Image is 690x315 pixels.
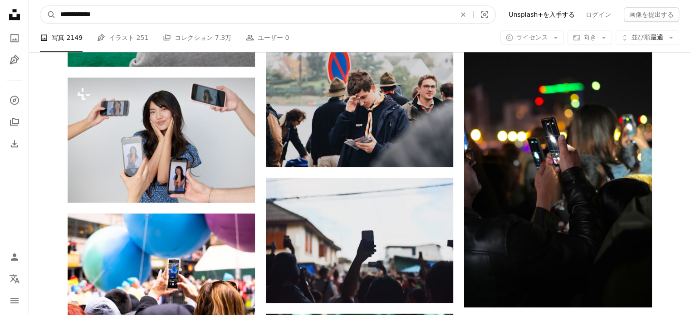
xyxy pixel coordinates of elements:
button: 画像を提出する [624,7,679,22]
a: 携帯電話で写真を撮る人々のグループ [464,162,651,170]
span: 7.3万 [215,33,231,43]
span: 並び順 [631,34,651,41]
button: Unsplashで検索する [40,6,56,23]
span: ライセンス [516,34,548,41]
span: 最適 [631,34,663,43]
a: コレクション [5,113,24,131]
a: Unsplash+を入手する [503,7,580,22]
a: スマートフォンを持っている人 [266,236,453,244]
a: イラスト 251 [97,24,148,53]
button: ライセンス [500,31,564,45]
span: 0 [285,33,289,43]
img: 携帯電話で写真を撮る人々のグループ [464,26,651,307]
a: 写真 [5,29,24,47]
button: ビジュアル検索 [474,6,495,23]
a: 携帯電話を掲げる人々のグループ [68,136,255,144]
a: コレクション 7.3万 [163,24,231,53]
a: ログイン / 登録する [5,248,24,266]
a: 探す [5,91,24,109]
span: 向き [583,34,596,41]
img: 携帯電話を掲げる人々のグループ [68,78,255,202]
button: 全てクリア [453,6,473,23]
a: ダウンロード履歴 [5,135,24,153]
img: パンフレットを見ている男 [266,42,453,167]
img: スマートフォンを持っている人 [266,178,453,303]
a: ログイン [580,7,617,22]
a: イラスト [5,51,24,69]
form: サイト内でビジュアルを探す [40,5,496,24]
button: 向き [568,31,612,45]
a: ユーザー 0 [246,24,289,53]
button: 並び順最適 [616,31,679,45]
a: ホーム — Unsplash [5,5,24,25]
button: メニュー [5,291,24,310]
button: 言語 [5,270,24,288]
a: パンフレットを見ている男 [266,100,453,108]
span: 251 [137,33,149,43]
a: Androidスマートフォンを持っている人 [68,271,255,280]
